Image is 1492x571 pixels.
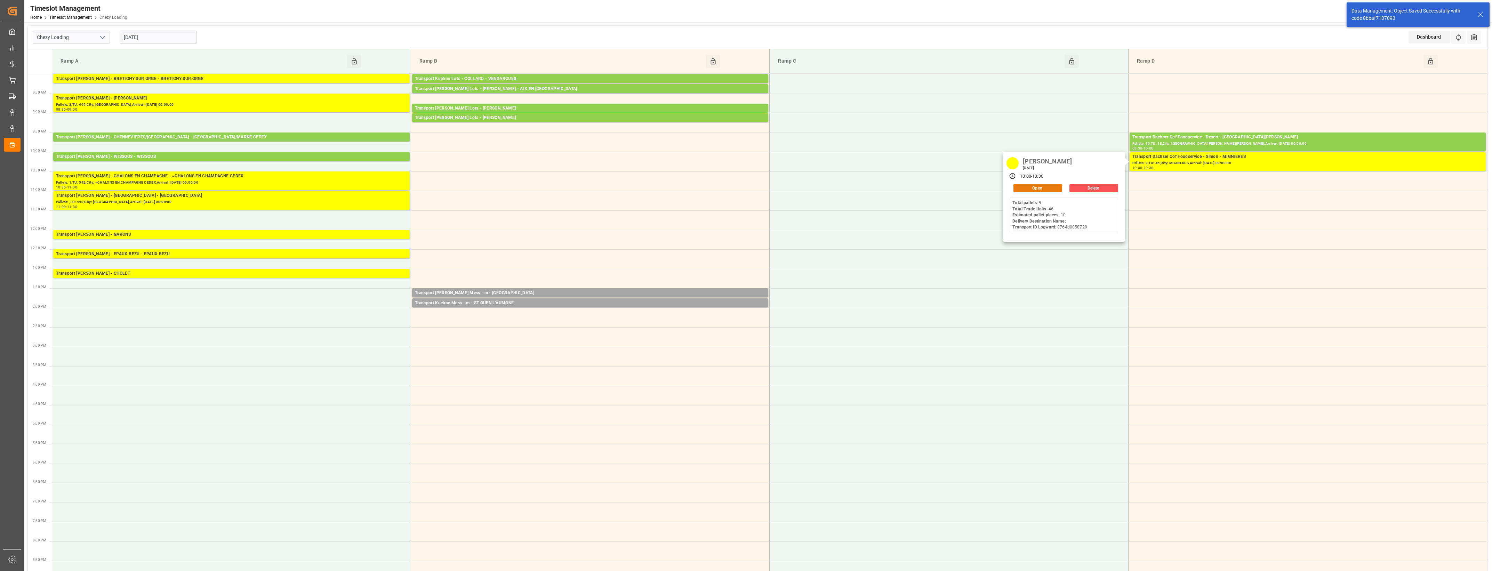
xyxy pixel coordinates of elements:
div: Pallets: ,TU: 58,City: CHOLET,Arrival: [DATE] 00:00:00 [56,277,407,283]
div: 10:30 [1144,166,1154,169]
div: Pallets: 1,TU: ,City: CARQUEFOU,Arrival: [DATE] 00:00:00 [415,112,765,118]
div: Transport [PERSON_NAME] - CHALONS EN CHAMPAGNE - ~CHALONS EN CHAMPAGNE CEDEX [56,173,407,180]
div: Pallets: ,TU: 9,City: [GEOGRAPHIC_DATA],Arrival: [DATE] 00:00:00 [415,297,765,303]
div: Pallets: 9,TU: 46,City: MIGNIERES,Arrival: [DATE] 00:00:00 [1132,160,1483,166]
div: : 9 : 46 : 10 : : 8764d0858729 [1012,200,1087,231]
div: Transport [PERSON_NAME] - EPAUX BEZU - EPAUX BEZU [56,251,407,258]
span: 11:30 AM [30,207,46,211]
span: 11:00 AM [30,188,46,192]
div: Ramp B [417,55,706,68]
div: Transport Dachser Cof Foodservice - Desert - [GEOGRAPHIC_DATA][PERSON_NAME] [1132,134,1483,141]
span: 1:30 PM [33,285,46,289]
div: - [1031,174,1032,180]
input: Type to search/select [33,31,110,44]
span: 2:30 PM [33,324,46,328]
div: 10:30 [1032,174,1043,180]
div: Pallets: 24,TU: 1123,City: EPAUX BEZU,Arrival: [DATE] 00:00:00 [56,258,407,264]
div: 11:00 [56,205,66,208]
span: 3:00 PM [33,344,46,347]
div: Pallets: 12,TU: 200,City: [GEOGRAPHIC_DATA]/MARNE CEDEX,Arrival: [DATE] 00:00:00 [56,141,407,147]
div: Transport [PERSON_NAME] Lots - [PERSON_NAME] [415,105,765,112]
div: 10:30 [56,186,66,189]
div: Dashboard [1409,31,1450,43]
input: DD-MM-YYYY [120,31,197,44]
span: 1:00 PM [33,266,46,270]
div: Transport [PERSON_NAME] - BRETIGNY SUR ORGE - BRETIGNY SUR ORGE [56,75,407,82]
span: 8:30 PM [33,558,46,562]
div: Transport [PERSON_NAME] Lots - [PERSON_NAME] - AIX EN [GEOGRAPHIC_DATA] [415,86,765,93]
span: 4:00 PM [33,383,46,386]
span: 7:30 PM [33,519,46,523]
div: Transport Kuehne Lots - COLLARD - VENDARGUES [415,75,765,82]
div: - [66,186,67,189]
span: 6:00 PM [33,460,46,464]
div: Pallets: 14,TU: 1678,City: [GEOGRAPHIC_DATA],Arrival: [DATE] 00:00:00 [415,82,765,88]
div: Ramp C [775,55,1065,68]
div: Pallets: 10,TU: ,City: [GEOGRAPHIC_DATA],Arrival: [DATE] 00:00:00 [415,93,765,98]
div: [DATE] [1020,166,1074,170]
div: Data Management: Object Saved Successfully with code 8bbaf7107093 [1351,7,1471,22]
div: 10:00 [1020,174,1031,180]
span: 5:30 PM [33,441,46,445]
div: [PERSON_NAME] [1020,155,1074,166]
div: - [1142,166,1143,169]
b: Transport ID Logward [1012,225,1055,230]
button: Delete [1069,184,1118,192]
div: 10:00 [1132,166,1142,169]
div: Pallets: ,TU: 45,City: ST OUEN L'AUMONE,Arrival: [DATE] 00:00:00 [415,307,765,313]
div: Transport [PERSON_NAME] - GARONS [56,231,407,238]
div: Pallets: 1,TU: 542,City: ~CHALONS EN CHAMPAGNE CEDEX,Arrival: [DATE] 00:00:00 [56,180,407,186]
div: - [1142,147,1143,150]
div: Ramp D [1134,55,1423,68]
div: - [66,108,67,111]
div: Pallets: 2,TU: 499,City: [GEOGRAPHIC_DATA],Arrival: [DATE] 00:00:00 [56,102,407,108]
span: 2:00 PM [33,305,46,308]
div: Transport [PERSON_NAME] Mess - m - [GEOGRAPHIC_DATA] [415,290,765,297]
div: Pallets: ,TU: 2112,City: CARQUEFOU,Arrival: [DATE] 00:00:00 [415,121,765,127]
span: 9:30 AM [33,129,46,133]
div: Transport [PERSON_NAME] - [PERSON_NAME] [56,95,407,102]
b: Total Trade Units [1012,207,1046,211]
span: 3:30 PM [33,363,46,367]
span: 10:30 AM [30,168,46,172]
span: 8:00 PM [33,538,46,542]
div: Transport Kuehne Mess - m - ST OUEN L'AUMONE [415,300,765,307]
a: Home [30,15,42,20]
button: Open [1013,184,1062,192]
span: 5:00 PM [33,421,46,425]
div: - [66,205,67,208]
span: 9:00 AM [33,110,46,114]
div: Ramp A [58,55,347,68]
div: Pallets: ,TU: 32,City: [GEOGRAPHIC_DATA],Arrival: [DATE] 00:00:00 [56,82,407,88]
a: Timeslot Management [49,15,92,20]
div: Transport [PERSON_NAME] - WISSOUS - WISSOUS [56,153,407,160]
span: 6:30 PM [33,480,46,484]
span: 12:00 PM [30,227,46,231]
span: 4:30 PM [33,402,46,406]
div: Transport [PERSON_NAME] - [GEOGRAPHIC_DATA] - [GEOGRAPHIC_DATA] [56,192,407,199]
span: 10:00 AM [30,149,46,153]
div: Pallets: ,TU: 490,City: [GEOGRAPHIC_DATA],Arrival: [DATE] 00:00:00 [56,199,407,205]
div: 08:30 [56,108,66,111]
span: 8:30 AM [33,90,46,94]
b: Delivery Destination Name [1012,219,1065,224]
div: Pallets: 3,TU: 154,City: WISSOUS,Arrival: [DATE] 00:00:00 [56,160,407,166]
div: 10:00 [1144,147,1154,150]
div: Transport [PERSON_NAME] - CHENNEVIERES/[GEOGRAPHIC_DATA] - [GEOGRAPHIC_DATA]/MARNE CEDEX [56,134,407,141]
div: 11:00 [67,186,77,189]
div: 09:00 [67,108,77,111]
b: Total pallets [1012,200,1037,205]
b: Estimated pallet places [1012,212,1058,217]
div: Transport [PERSON_NAME] - CHOLET [56,270,407,277]
span: 7:00 PM [33,499,46,503]
div: 11:30 [67,205,77,208]
div: Pallets: 10,TU: 18,City: [GEOGRAPHIC_DATA][PERSON_NAME][PERSON_NAME],Arrival: [DATE] 00:00:00 [1132,141,1483,147]
div: Transport [PERSON_NAME] Lots - [PERSON_NAME] [415,114,765,121]
button: open menu [97,32,107,43]
div: Pallets: 11,TU: 744,City: [GEOGRAPHIC_DATA],Arrival: [DATE] 00:00:00 [56,238,407,244]
div: 09:30 [1132,147,1142,150]
span: 12:30 PM [30,246,46,250]
div: Timeslot Management [30,3,127,14]
div: Transport Dachser Cof Foodservice - Simon - MIGNIERES [1132,153,1483,160]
